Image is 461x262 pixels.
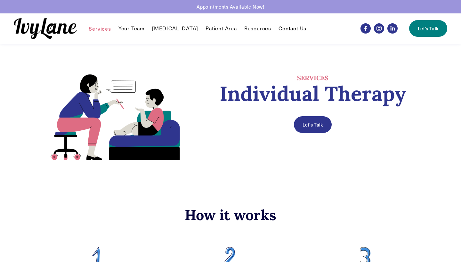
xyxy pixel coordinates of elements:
a: Patient Area [206,25,237,32]
a: Instagram [374,23,384,34]
a: Contact Us [279,25,306,32]
span: Resources [244,25,271,32]
a: Your Team [118,25,145,32]
a: folder dropdown [244,25,271,32]
a: Let's Talk [409,20,447,37]
img: Ivy Lane Counseling &mdash; Therapy that works for you [14,18,77,39]
a: [MEDICAL_DATA] [152,25,198,32]
a: folder dropdown [89,25,111,32]
h1: Individual Therapy [203,82,423,105]
a: Let's Talk [294,116,332,133]
p: How it works [38,206,423,224]
a: Facebook [360,23,371,34]
h4: SERVICES [203,74,423,82]
a: LinkedIn [387,23,398,34]
span: Services [89,25,111,32]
